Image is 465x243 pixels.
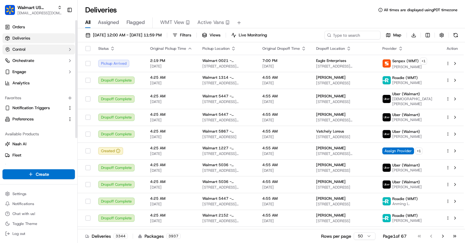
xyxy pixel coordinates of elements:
span: [PERSON_NAME] [316,213,346,218]
img: Walmart US Stores [5,5,15,15]
a: Notification Triggers [5,105,65,111]
span: Log out [12,231,25,236]
span: [DATE] 12:00 AM - [DATE] 11:59 PM [93,32,162,38]
button: Fleet [2,150,75,160]
a: Nash AI [5,141,72,147]
span: Live Monitoring [239,32,267,38]
span: [DATE] [262,151,306,156]
div: Page 1 of 67 [383,233,407,239]
span: [PERSON_NAME] [316,146,346,151]
span: All times are displayed using PDT timezone [384,7,458,12]
span: 4:55 AM [262,213,306,218]
span: Walmart 5036 - [GEOGRAPHIC_DATA], [GEOGRAPHIC_DATA] [202,179,252,184]
button: +1 [415,147,422,154]
div: 💻 [53,91,58,96]
span: [DATE] [150,151,192,156]
span: [DATE] [150,118,192,123]
a: Preferences [5,116,65,122]
span: [DATE] [150,185,192,190]
span: [PERSON_NAME] [316,94,346,99]
button: Toggle Theme [2,219,75,228]
span: 4:25 AM [150,112,192,117]
button: Nash AI [2,139,75,149]
span: Assigned [98,19,119,26]
span: 4:55 AM [262,112,306,117]
span: Map [393,32,401,38]
span: Vatchely Loreus [316,129,344,134]
span: [PERSON_NAME] [316,112,346,117]
button: Created [98,147,123,155]
span: Notification Triggers [12,105,50,111]
img: uber-new-logo.jpeg [383,180,391,189]
span: Uber (Walmart) [392,129,420,134]
span: Promise [12,164,27,169]
span: [DATE] [262,118,306,123]
button: [DATE] 12:00 AM - [DATE] 11:59 PM [83,31,164,40]
span: [DATE] [150,218,192,223]
span: [DATE] [150,64,192,69]
span: [STREET_ADDRESS] [202,134,252,139]
a: 💻API Documentation [50,88,102,99]
img: senpex-logo.png [383,59,391,68]
span: 4:55 AM [262,129,306,134]
span: [DATE] [262,64,306,69]
input: Got a question? Start typing here... [16,40,112,47]
span: Filters [180,32,191,38]
span: [DATE] [262,168,306,173]
img: roadie-logo-v2.jpg [383,214,391,222]
span: Walmart 5447 - [GEOGRAPHIC_DATA], [GEOGRAPHIC_DATA] [202,94,252,99]
span: [STREET_ADDRESS] [316,134,372,139]
div: Favorites [2,93,75,103]
span: [STREET_ADDRESS][PERSON_NAME] [202,99,252,104]
span: Engage [12,69,26,75]
span: Deliveries [12,35,30,41]
button: Refresh [451,31,460,40]
span: [STREET_ADDRESS][PERSON_NAME] [316,151,372,156]
button: Log out [2,229,75,238]
button: [EMAIL_ADDRESS][DOMAIN_NAME] [17,11,62,16]
span: 2:19 PM [150,58,192,63]
span: [PERSON_NAME] [392,134,422,139]
span: Senpex (WMT) [392,58,419,63]
span: Eagle Enterprises [316,58,346,63]
span: Settings [12,191,26,196]
span: 4:25 AM [150,94,192,99]
span: [STREET_ADDRESS][PERSON_NAME] [316,118,372,123]
span: [STREET_ADDRESS][PERSON_NAME] [202,185,252,190]
span: 4:25 AM [150,213,192,218]
span: Original Pickup Time [150,46,186,51]
input: Type to search [325,31,380,40]
span: [DATE] [150,168,192,173]
img: Nash [6,6,19,19]
img: roadie-logo-v2.jpg [383,197,391,205]
span: Walmart 0021 - [GEOGRAPHIC_DATA][PERSON_NAME], [GEOGRAPHIC_DATA] [202,58,252,63]
span: Walmart 5036 - [GEOGRAPHIC_DATA], [GEOGRAPHIC_DATA] [202,162,252,167]
span: Uber (Walmart) [392,180,420,185]
span: [PERSON_NAME] [392,117,422,122]
span: WMT View [160,19,184,26]
span: 4:25 AM [150,146,192,151]
span: [STREET_ADDRESS][PERSON_NAME] [202,151,252,156]
span: Provider [382,46,397,51]
span: Walmart US Stores [17,4,55,11]
span: Preferences [12,116,34,122]
img: uber-new-logo.jpeg [383,130,391,138]
span: [DATE] [262,81,306,86]
button: Create [2,169,75,179]
span: Uber (Walmart) [392,112,420,117]
div: Action [446,46,459,51]
button: Notification Triggers [2,103,75,113]
a: 📗Knowledge Base [4,88,50,99]
div: Packages [138,233,181,239]
span: Dropoff Location [316,46,345,51]
img: 1736555255976-a54dd68f-1ca7-489b-9aae-adbdc363a1c4 [6,59,17,71]
button: +1 [420,58,427,64]
button: Filters [170,31,194,40]
span: 7:00 PM [262,58,306,63]
span: Walmart 5867 - [GEOGRAPHIC_DATA], [GEOGRAPHIC_DATA] [202,129,252,134]
span: Walmart 1314 - [GEOGRAPHIC_DATA], [GEOGRAPHIC_DATA] [202,75,252,80]
span: [PERSON_NAME] [392,185,422,189]
span: 4:25 AM [150,129,192,134]
span: Walmart 1227 - [GEOGRAPHIC_DATA], [GEOGRAPHIC_DATA] [202,146,252,151]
